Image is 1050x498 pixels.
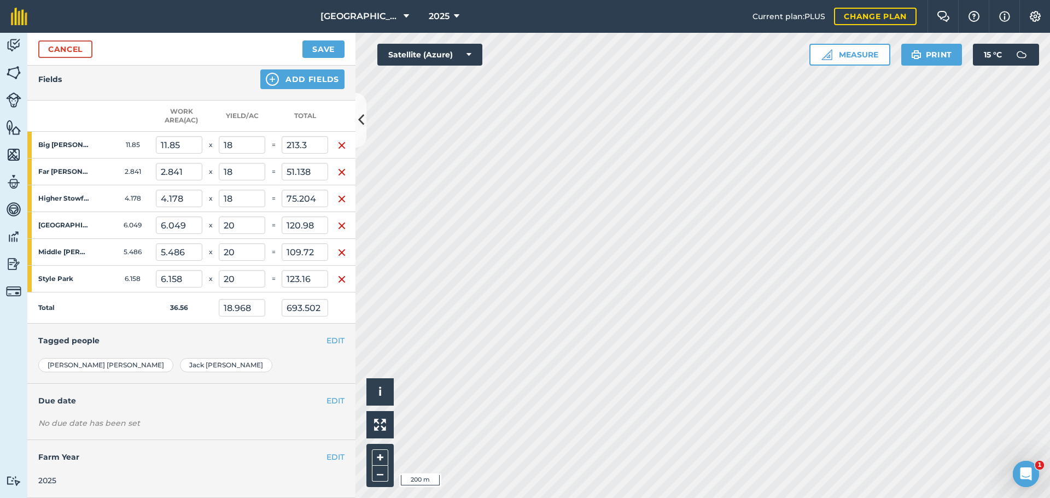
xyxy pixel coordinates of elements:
div: 2025 [38,474,345,487]
div: Jack [PERSON_NAME] [180,358,272,372]
td: = [265,185,282,212]
span: i [378,385,382,399]
img: svg+xml;base64,PHN2ZyB4bWxucz0iaHR0cDovL3d3dy53My5vcmcvMjAwMC9zdmciIHdpZHRoPSIxNiIgaGVpZ2h0PSIyNC... [337,246,346,259]
img: svg+xml;base64,PD94bWwgdmVyc2lvbj0iMS4wIiBlbmNvZGluZz0idXRmLTgiPz4KPCEtLSBHZW5lcmF0b3I6IEFkb2JlIE... [6,174,21,190]
img: svg+xml;base64,PHN2ZyB4bWxucz0iaHR0cDovL3d3dy53My5vcmcvMjAwMC9zdmciIHdpZHRoPSIxOSIgaGVpZ2h0PSIyNC... [911,48,921,61]
td: 11.85 [109,132,156,159]
span: [GEOGRAPHIC_DATA] [320,10,399,23]
img: svg+xml;base64,PHN2ZyB4bWxucz0iaHR0cDovL3d3dy53My5vcmcvMjAwMC9zdmciIHdpZHRoPSIxNiIgaGVpZ2h0PSIyNC... [337,166,346,179]
button: Add Fields [260,69,345,89]
button: – [372,466,388,482]
img: svg+xml;base64,PHN2ZyB4bWxucz0iaHR0cDovL3d3dy53My5vcmcvMjAwMC9zdmciIHdpZHRoPSI1NiIgaGVpZ2h0PSI2MC... [6,65,21,81]
button: Save [302,40,345,58]
img: fieldmargin Logo [11,8,27,25]
td: = [265,159,282,185]
strong: Big [PERSON_NAME] [38,140,90,149]
td: x [202,159,219,185]
img: Ruler icon [821,49,832,60]
strong: Style Park [38,274,90,283]
strong: Higher Stowford [38,194,90,203]
img: Two speech bubbles overlapping with the left bubble in the forefront [937,11,950,22]
img: svg+xml;base64,PD94bWwgdmVyc2lvbj0iMS4wIiBlbmNvZGluZz0idXRmLTgiPz4KPCEtLSBHZW5lcmF0b3I6IEFkb2JlIE... [6,256,21,272]
button: Satellite (Azure) [377,44,482,66]
button: + [372,449,388,466]
td: 6.158 [109,266,156,292]
img: svg+xml;base64,PHN2ZyB4bWxucz0iaHR0cDovL3d3dy53My5vcmcvMjAwMC9zdmciIHdpZHRoPSIxNyIgaGVpZ2h0PSIxNy... [999,10,1010,23]
span: 2025 [429,10,450,23]
td: = [265,239,282,266]
img: svg+xml;base64,PD94bWwgdmVyc2lvbj0iMS4wIiBlbmNvZGluZz0idXRmLTgiPz4KPCEtLSBHZW5lcmF0b3I6IEFkb2JlIE... [1011,44,1032,66]
td: = [265,212,282,239]
button: Measure [809,44,890,66]
img: svg+xml;base64,PHN2ZyB4bWxucz0iaHR0cDovL3d3dy53My5vcmcvMjAwMC9zdmciIHdpZHRoPSIxNCIgaGVpZ2h0PSIyNC... [266,73,279,86]
img: Four arrows, one pointing top left, one top right, one bottom right and the last bottom left [374,419,386,431]
td: x [202,132,219,159]
img: svg+xml;base64,PD94bWwgdmVyc2lvbj0iMS4wIiBlbmNvZGluZz0idXRmLTgiPz4KPCEtLSBHZW5lcmF0b3I6IEFkb2JlIE... [6,229,21,245]
strong: [GEOGRAPHIC_DATA] [38,221,90,230]
th: Work area ( Ac ) [156,101,202,132]
td: x [202,239,219,266]
button: EDIT [326,395,345,407]
img: svg+xml;base64,PHN2ZyB4bWxucz0iaHR0cDovL3d3dy53My5vcmcvMjAwMC9zdmciIHdpZHRoPSIxNiIgaGVpZ2h0PSIyNC... [337,192,346,206]
div: No due date has been set [38,418,345,429]
h4: Farm Year [38,451,345,463]
td: x [202,266,219,292]
button: Print [901,44,962,66]
div: [PERSON_NAME] [PERSON_NAME] [38,358,173,372]
img: A cog icon [1029,11,1042,22]
strong: Total [38,303,55,312]
span: Current plan : PLUS [752,10,825,22]
td: x [202,212,219,239]
button: i [366,378,394,406]
img: svg+xml;base64,PHN2ZyB4bWxucz0iaHR0cDovL3d3dy53My5vcmcvMjAwMC9zdmciIHdpZHRoPSI1NiIgaGVpZ2h0PSI2MC... [6,119,21,136]
td: 4.178 [109,185,156,212]
iframe: Intercom live chat [1013,461,1039,487]
img: svg+xml;base64,PHN2ZyB4bWxucz0iaHR0cDovL3d3dy53My5vcmcvMjAwMC9zdmciIHdpZHRoPSIxNiIgaGVpZ2h0PSIyNC... [337,219,346,232]
img: svg+xml;base64,PHN2ZyB4bWxucz0iaHR0cDovL3d3dy53My5vcmcvMjAwMC9zdmciIHdpZHRoPSI1NiIgaGVpZ2h0PSI2MC... [6,147,21,163]
span: 1 [1035,461,1044,470]
strong: 36.56 [170,303,188,312]
td: x [202,185,219,212]
strong: Middle [PERSON_NAME] [38,248,90,256]
img: A question mark icon [967,11,981,22]
h4: Tagged people [38,335,345,347]
td: = [265,132,282,159]
td: = [265,266,282,292]
button: EDIT [326,451,345,463]
td: 5.486 [109,239,156,266]
button: 15 °C [973,44,1039,66]
td: 6.049 [109,212,156,239]
th: Total [282,101,328,132]
h4: Due date [38,395,345,407]
img: svg+xml;base64,PHN2ZyB4bWxucz0iaHR0cDovL3d3dy53My5vcmcvMjAwMC9zdmciIHdpZHRoPSIxNiIgaGVpZ2h0PSIyNC... [337,139,346,152]
img: svg+xml;base64,PHN2ZyB4bWxucz0iaHR0cDovL3d3dy53My5vcmcvMjAwMC9zdmciIHdpZHRoPSIxNiIgaGVpZ2h0PSIyNC... [337,273,346,286]
h4: Fields [38,73,62,85]
img: svg+xml;base64,PD94bWwgdmVyc2lvbj0iMS4wIiBlbmNvZGluZz0idXRmLTgiPz4KPCEtLSBHZW5lcmF0b3I6IEFkb2JlIE... [6,37,21,54]
a: Change plan [834,8,917,25]
img: svg+xml;base64,PD94bWwgdmVyc2lvbj0iMS4wIiBlbmNvZGluZz0idXRmLTgiPz4KPCEtLSBHZW5lcmF0b3I6IEFkb2JlIE... [6,92,21,108]
img: svg+xml;base64,PD94bWwgdmVyc2lvbj0iMS4wIiBlbmNvZGluZz0idXRmLTgiPz4KPCEtLSBHZW5lcmF0b3I6IEFkb2JlIE... [6,284,21,299]
a: Cancel [38,40,92,58]
td: 2.841 [109,159,156,185]
button: EDIT [326,335,345,347]
th: Yield / Ac [219,101,265,132]
img: svg+xml;base64,PD94bWwgdmVyc2lvbj0iMS4wIiBlbmNvZGluZz0idXRmLTgiPz4KPCEtLSBHZW5lcmF0b3I6IEFkb2JlIE... [6,476,21,486]
img: svg+xml;base64,PD94bWwgdmVyc2lvbj0iMS4wIiBlbmNvZGluZz0idXRmLTgiPz4KPCEtLSBHZW5lcmF0b3I6IEFkb2JlIE... [6,201,21,218]
span: 15 ° C [984,44,1002,66]
strong: Far [PERSON_NAME] [38,167,90,176]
